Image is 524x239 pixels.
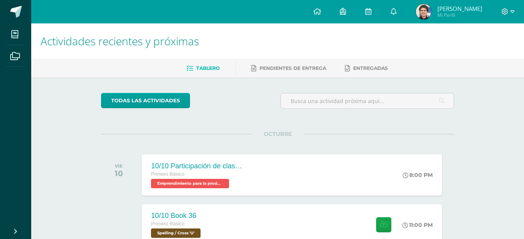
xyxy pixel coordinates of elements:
a: todas las Actividades [101,93,190,108]
span: Pendientes de entrega [259,65,326,71]
span: Primero Básico [151,221,184,227]
input: Busca una actividad próxima aquí... [281,93,454,109]
div: 11:00 PM [402,221,433,228]
div: 8:00 PM [403,171,433,178]
span: Tablero [196,65,220,71]
span: Spelling / Cross 'U' [151,228,201,238]
a: Pendientes de entrega [251,62,326,75]
div: 10/10 Participación de clase 🙋‍♂️🙋‍♀️ [151,162,245,170]
div: 10 [115,169,123,178]
img: 8b54395d0a965ce839b636f663ee1b4e.png [416,4,432,20]
span: Actividades recientes y próximas [41,34,199,48]
span: [PERSON_NAME] [437,5,482,12]
a: Entregadas [345,62,388,75]
span: OCTUBRE [251,130,304,137]
span: Mi Perfil [437,12,482,18]
div: VIE [115,163,123,169]
a: Tablero [187,62,220,75]
span: Emprendimiento para la productividad 'U' [151,179,229,188]
span: Primero Básico [151,171,184,177]
span: Entregadas [353,65,388,71]
div: 10/10 Book 36 [151,212,202,220]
